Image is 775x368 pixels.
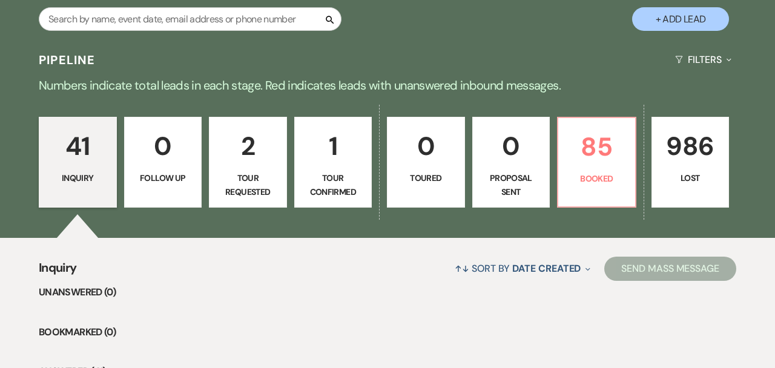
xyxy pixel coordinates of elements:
input: Search by name, event date, email address or phone number [39,7,341,31]
a: 1Tour Confirmed [294,117,372,208]
a: 2Tour Requested [209,117,287,208]
p: 2 [217,126,279,166]
span: ↑↓ [455,262,469,275]
p: Lost [659,171,722,185]
button: Send Mass Message [604,257,736,281]
button: + Add Lead [632,7,729,31]
p: Tour Confirmed [302,171,364,199]
li: Bookmarked (0) [39,324,736,340]
a: 0Follow Up [124,117,202,208]
p: 41 [47,126,109,166]
span: Inquiry [39,258,77,284]
a: 85Booked [557,117,636,208]
p: Proposal Sent [480,171,542,199]
h3: Pipeline [39,51,96,68]
p: 0 [480,126,542,166]
a: 41Inquiry [39,117,117,208]
p: 85 [566,126,628,167]
p: Inquiry [47,171,109,185]
a: 0Toured [387,117,465,208]
p: 1 [302,126,364,166]
li: Unanswered (0) [39,284,736,300]
p: Toured [395,171,457,185]
p: 0 [395,126,457,166]
a: 0Proposal Sent [472,117,550,208]
span: Date Created [512,262,581,275]
a: 986Lost [651,117,730,208]
p: Tour Requested [217,171,279,199]
p: Booked [566,172,628,185]
button: Filters [670,44,736,76]
p: 986 [659,126,722,166]
p: Follow Up [132,171,194,185]
button: Sort By Date Created [450,252,595,284]
p: 0 [132,126,194,166]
